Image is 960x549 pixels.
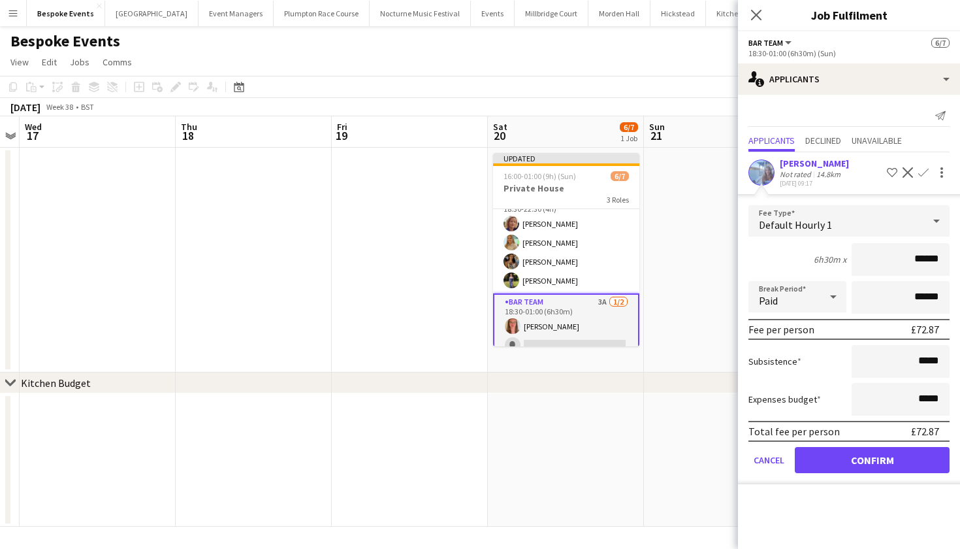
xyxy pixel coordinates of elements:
label: Expenses budget [748,393,821,405]
div: 14.8km [814,169,843,179]
span: 6/7 [620,122,638,132]
span: Wed [25,121,42,133]
span: 6/7 [611,171,629,181]
button: [GEOGRAPHIC_DATA] [105,1,199,26]
div: [DATE] 09:17 [780,179,849,188]
div: 6h30m x [814,254,846,265]
div: £72.87 [911,323,939,336]
div: Total fee per person [748,425,840,438]
div: £72.87 [911,425,939,438]
span: Jobs [70,56,89,68]
span: Comms [103,56,132,68]
div: Not rated [780,169,814,179]
span: Bar Team [748,38,783,48]
button: Nocturne Music Festival [370,1,471,26]
div: [PERSON_NAME] [780,158,849,169]
app-card-role: Bar Team3A1/218:30-01:00 (6h30m)[PERSON_NAME] [493,293,639,359]
button: Hickstead [650,1,706,26]
span: 3 Roles [607,195,629,205]
a: View [5,54,34,71]
span: 21 [647,128,665,143]
span: 18 [179,128,197,143]
button: Events [471,1,515,26]
span: 16:00-01:00 (9h) (Sun) [504,171,576,181]
app-job-card: Updated16:00-01:00 (9h) (Sun)6/7Private House3 RolesBar & Catering (Waiter / waitress)1/116:00-22... [493,153,639,346]
span: Sun [649,121,665,133]
span: Default Hourly 1 [759,218,832,231]
span: Paid [759,294,778,307]
div: Kitchen Budget [21,376,91,390]
span: Week 38 [43,102,76,112]
span: Applicants [748,136,795,145]
span: Sat [493,121,507,133]
h1: Bespoke Events [10,31,120,51]
button: Plumpton Race Course [274,1,370,26]
a: Comms [97,54,137,71]
button: Bespoke Events [27,1,105,26]
button: Millbridge Court [515,1,588,26]
a: Edit [37,54,62,71]
h3: Job Fulfilment [738,7,960,24]
button: Confirm [795,447,950,473]
span: Fri [337,121,347,133]
a: Jobs [65,54,95,71]
button: Bar Team [748,38,793,48]
span: 6/7 [931,38,950,48]
div: Fee per person [748,323,814,336]
label: Subsistence [748,356,801,367]
button: Morden Hall [588,1,650,26]
h3: Private House [493,182,639,194]
div: Updated [493,153,639,163]
div: [DATE] [10,101,40,114]
app-card-role: Bar & Catering (Waiter / waitress)4/418:30-22:30 (4h)[PERSON_NAME][PERSON_NAME][PERSON_NAME][PERS... [493,192,639,293]
div: 18:30-01:00 (6h30m) (Sun) [748,48,950,58]
span: Edit [42,56,57,68]
button: Kitchen [706,1,754,26]
span: Unavailable [852,136,902,145]
span: View [10,56,29,68]
div: Applicants [738,63,960,95]
button: Event Managers [199,1,274,26]
button: Cancel [748,447,790,473]
span: 20 [491,128,507,143]
div: BST [81,102,94,112]
div: 1 Job [620,133,637,143]
span: 17 [23,128,42,143]
span: Declined [805,136,841,145]
span: Thu [181,121,197,133]
span: 19 [335,128,347,143]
